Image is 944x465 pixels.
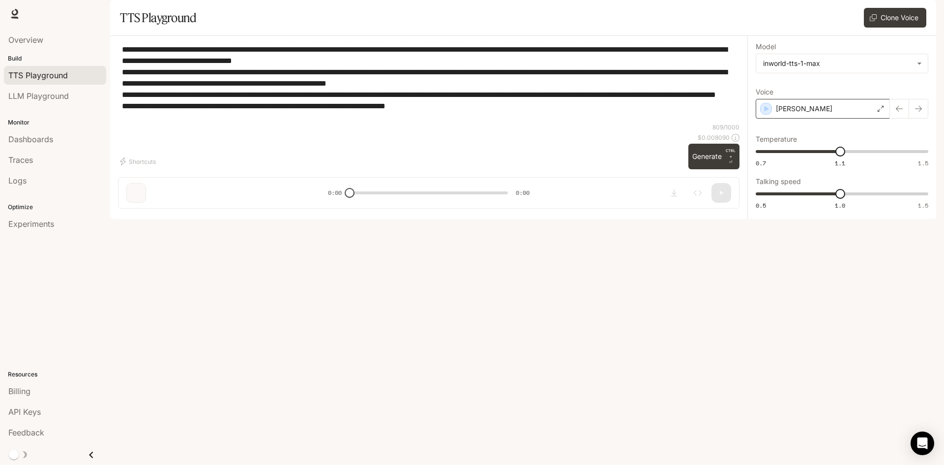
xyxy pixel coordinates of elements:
p: Model [756,43,776,50]
button: GenerateCTRL +⏎ [688,144,739,169]
span: 0.7 [756,159,766,167]
p: 809 / 1000 [712,123,739,131]
p: [PERSON_NAME] [776,104,832,114]
div: inworld-tts-1-max [756,54,928,73]
span: 0.5 [756,201,766,210]
h1: TTS Playground [120,8,196,28]
button: Shortcuts [118,154,160,169]
span: 1.1 [835,159,845,167]
span: 1.0 [835,201,845,210]
div: inworld-tts-1-max [763,59,912,68]
span: 1.5 [918,201,928,210]
div: Open Intercom Messenger [911,432,934,455]
p: ⏎ [726,148,736,165]
button: Clone Voice [864,8,926,28]
p: Temperature [756,136,797,143]
span: 1.5 [918,159,928,167]
p: CTRL + [726,148,736,159]
p: Voice [756,89,773,95]
p: Talking speed [756,178,801,185]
